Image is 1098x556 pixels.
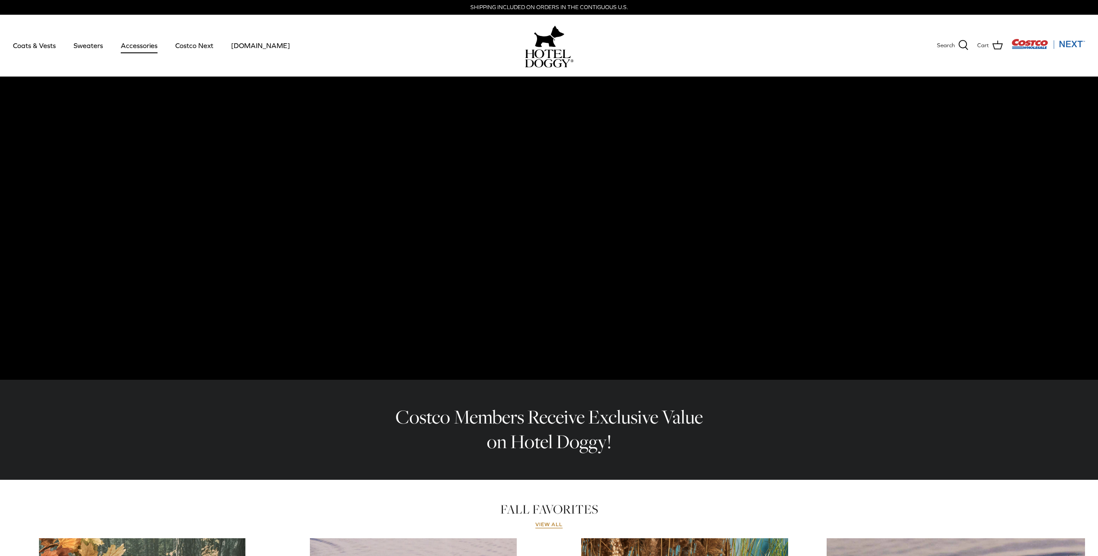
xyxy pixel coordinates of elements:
[977,41,989,50] span: Cart
[534,23,564,49] img: hoteldoggy.com
[535,521,563,528] a: View all
[977,40,1003,51] a: Cart
[937,41,955,50] span: Search
[223,31,298,60] a: [DOMAIN_NAME]
[500,501,598,518] a: FALL FAVORITES
[937,40,969,51] a: Search
[113,31,165,60] a: Accessories
[66,31,111,60] a: Sweaters
[5,31,64,60] a: Coats & Vests
[1011,39,1085,49] img: Costco Next
[1011,44,1085,51] a: Visit Costco Next
[167,31,221,60] a: Costco Next
[525,49,573,68] img: hoteldoggycom
[389,405,709,454] h2: Costco Members Receive Exclusive Value on Hotel Doggy!
[525,23,573,68] a: hoteldoggy.com hoteldoggycom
